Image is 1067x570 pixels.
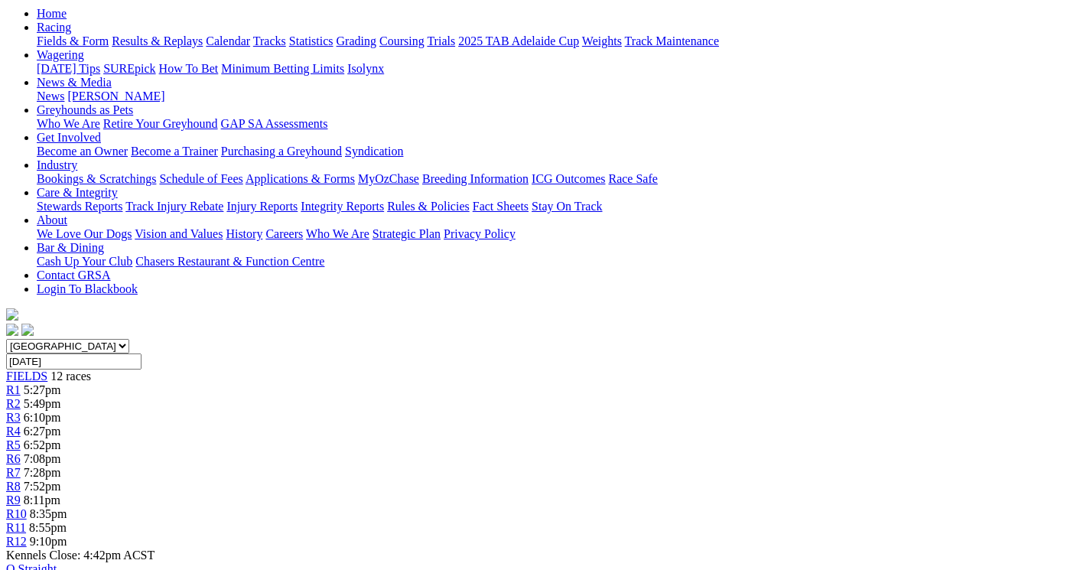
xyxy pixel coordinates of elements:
[37,213,67,226] a: About
[29,521,67,534] span: 8:55pm
[37,7,67,20] a: Home
[582,34,622,47] a: Weights
[103,117,218,130] a: Retire Your Greyhound
[532,172,605,185] a: ICG Outcomes
[37,255,1061,269] div: Bar & Dining
[37,158,77,171] a: Industry
[37,227,1061,241] div: About
[246,172,355,185] a: Applications & Forms
[50,370,91,383] span: 12 races
[24,425,61,438] span: 6:27pm
[226,200,298,213] a: Injury Reports
[306,227,369,240] a: Who We Are
[6,308,18,321] img: logo-grsa-white.png
[6,493,21,506] span: R9
[473,200,529,213] a: Fact Sheets
[608,172,657,185] a: Race Safe
[301,200,384,213] a: Integrity Reports
[30,535,67,548] span: 9:10pm
[6,480,21,493] a: R8
[6,438,21,451] span: R5
[6,425,21,438] a: R4
[6,452,21,465] a: R6
[37,172,1061,186] div: Industry
[37,117,1061,131] div: Greyhounds as Pets
[444,227,516,240] a: Privacy Policy
[37,48,84,61] a: Wagering
[458,34,579,47] a: 2025 TAB Adelaide Cup
[372,227,441,240] a: Strategic Plan
[6,466,21,479] a: R7
[206,34,250,47] a: Calendar
[125,200,223,213] a: Track Injury Rebate
[37,62,1061,76] div: Wagering
[24,438,61,451] span: 6:52pm
[30,507,67,520] span: 8:35pm
[221,62,344,75] a: Minimum Betting Limits
[37,200,122,213] a: Stewards Reports
[135,227,223,240] a: Vision and Values
[37,227,132,240] a: We Love Our Dogs
[379,34,425,47] a: Coursing
[37,76,112,89] a: News & Media
[6,549,155,562] span: Kennels Close: 4:42pm ACST
[67,90,164,103] a: [PERSON_NAME]
[159,172,242,185] a: Schedule of Fees
[21,324,34,336] img: twitter.svg
[337,34,376,47] a: Grading
[37,90,1061,103] div: News & Media
[6,370,47,383] a: FIELDS
[37,186,118,199] a: Care & Integrity
[37,62,100,75] a: [DATE] Tips
[24,383,61,396] span: 5:27pm
[37,172,156,185] a: Bookings & Scratchings
[6,397,21,410] a: R2
[6,411,21,424] a: R3
[532,200,602,213] a: Stay On Track
[6,383,21,396] a: R1
[24,397,61,410] span: 5:49pm
[221,117,328,130] a: GAP SA Assessments
[221,145,342,158] a: Purchasing a Greyhound
[347,62,384,75] a: Isolynx
[103,62,155,75] a: SUREpick
[37,255,132,268] a: Cash Up Your Club
[24,452,61,465] span: 7:08pm
[24,493,60,506] span: 8:11pm
[358,172,419,185] a: MyOzChase
[37,145,1061,158] div: Get Involved
[37,103,133,116] a: Greyhounds as Pets
[345,145,403,158] a: Syndication
[37,269,110,282] a: Contact GRSA
[37,241,104,254] a: Bar & Dining
[24,466,61,479] span: 7:28pm
[112,34,203,47] a: Results & Replays
[135,255,324,268] a: Chasers Restaurant & Function Centre
[226,227,262,240] a: History
[131,145,218,158] a: Become a Trainer
[24,480,61,493] span: 7:52pm
[6,521,26,534] span: R11
[24,411,61,424] span: 6:10pm
[253,34,286,47] a: Tracks
[265,227,303,240] a: Careers
[37,21,71,34] a: Racing
[37,145,128,158] a: Become an Owner
[6,353,142,370] input: Select date
[6,535,27,548] a: R12
[159,62,219,75] a: How To Bet
[37,282,138,295] a: Login To Blackbook
[6,507,27,520] a: R10
[37,34,109,47] a: Fields & Form
[37,131,101,144] a: Get Involved
[625,34,719,47] a: Track Maintenance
